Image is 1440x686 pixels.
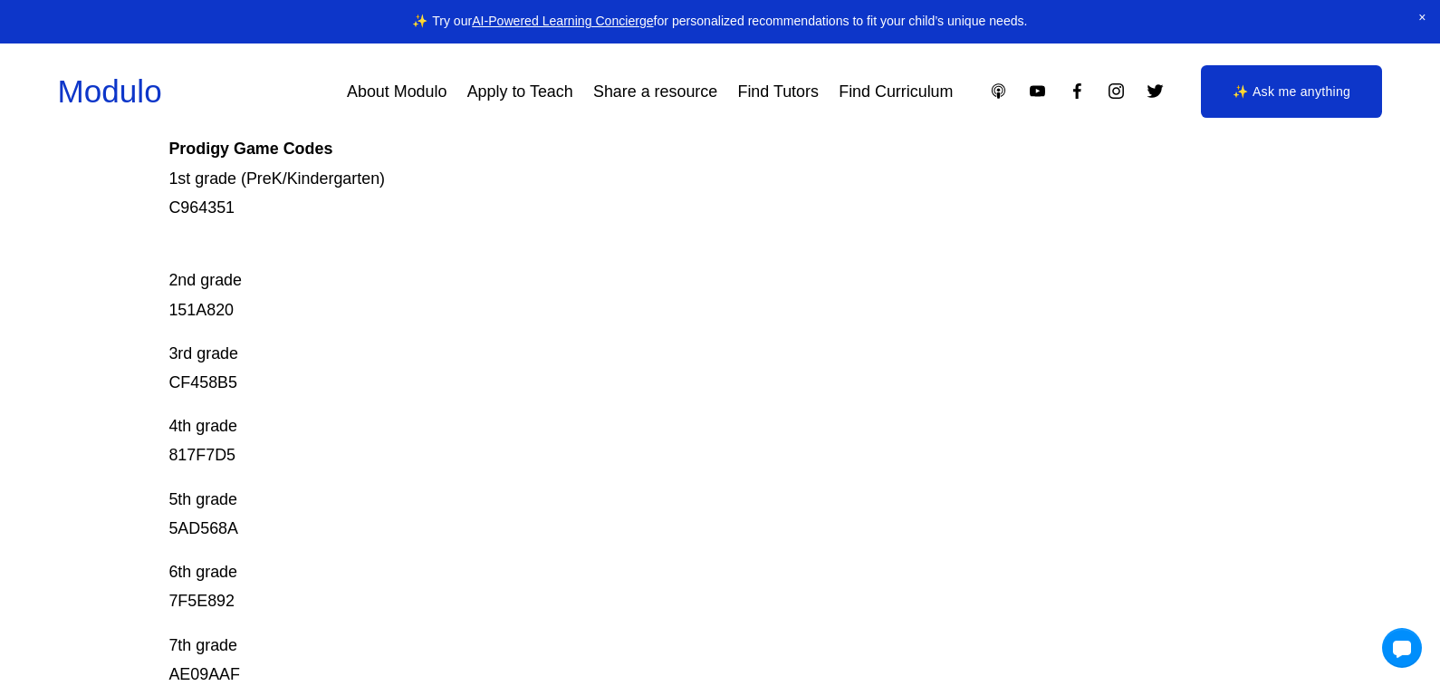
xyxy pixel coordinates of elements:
p: 3rd grade CF458B5 [168,339,1159,397]
a: Apple Podcasts [989,82,1008,101]
p: 2nd grade 151A820 [168,237,1159,324]
p: 6th grade 7F5E892 [168,557,1159,615]
a: Facebook [1068,82,1087,101]
a: Twitter [1146,82,1165,101]
strong: Prodigy Game Codes [168,140,332,158]
a: Find Tutors [737,75,819,108]
a: Instagram [1107,82,1126,101]
a: ✨ Ask me anything [1201,65,1382,118]
a: YouTube [1028,82,1047,101]
p: 4th grade 817F7D5 [168,411,1159,469]
a: Apply to Teach [467,75,573,108]
a: Share a resource [593,75,717,108]
a: Find Curriculum [839,75,953,108]
a: About Modulo [347,75,446,108]
p: 5th grade 5AD568A [168,485,1159,543]
a: Modulo [58,73,162,109]
a: AI-Powered Learning Concierge [472,14,653,28]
